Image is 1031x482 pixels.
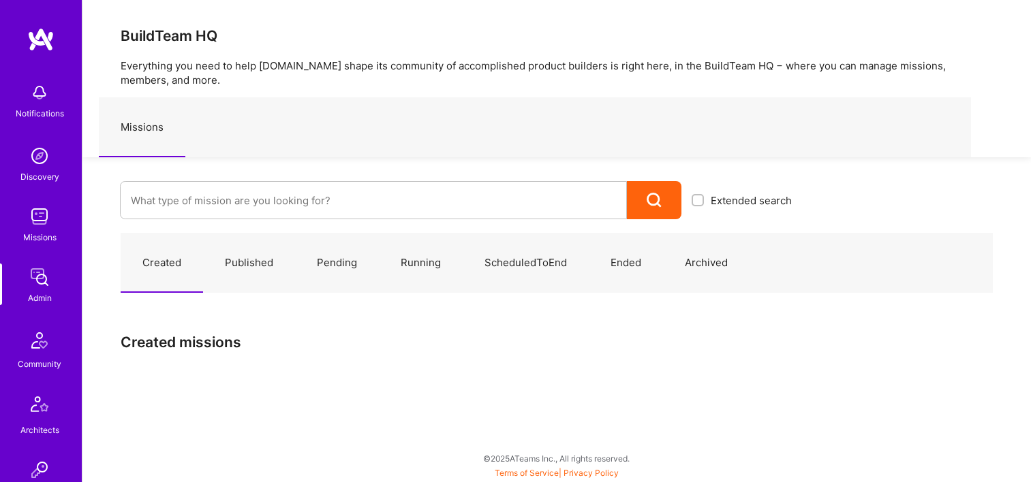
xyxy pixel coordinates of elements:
[711,193,792,208] span: Extended search
[121,27,993,44] h3: BuildTeam HQ
[26,203,53,230] img: teamwork
[27,27,55,52] img: logo
[463,234,589,293] a: ScheduledToEnd
[203,234,295,293] a: Published
[121,234,203,293] a: Created
[23,390,56,423] img: Architects
[99,98,185,157] a: Missions
[26,263,53,291] img: admin teamwork
[23,324,56,357] img: Community
[26,142,53,170] img: discovery
[589,234,663,293] a: Ended
[28,291,52,305] div: Admin
[20,423,59,437] div: Architects
[16,106,64,120] div: Notifications
[82,441,1031,475] div: © 2025 ATeams Inc., All rights reserved.
[495,468,559,478] a: Terms of Service
[663,234,750,293] a: Archived
[121,59,993,87] p: Everything you need to help [DOMAIN_NAME] shape its community of accomplished product builders is...
[18,357,61,371] div: Community
[26,79,53,106] img: bell
[23,230,57,244] div: Missions
[564,468,619,478] a: Privacy Policy
[379,234,463,293] a: Running
[495,468,619,478] span: |
[20,170,59,184] div: Discovery
[121,334,993,351] h3: Created missions
[647,193,662,208] i: icon Search
[131,183,616,218] input: What type of mission are you looking for?
[295,234,379,293] a: Pending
